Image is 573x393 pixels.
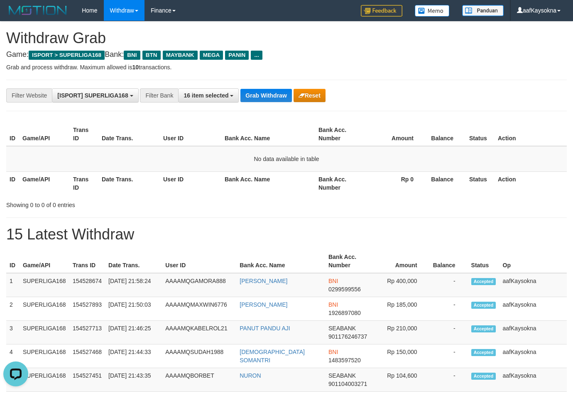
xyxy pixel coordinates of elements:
[69,344,105,368] td: 154527468
[105,297,162,321] td: [DATE] 21:50:03
[471,278,496,285] span: Accepted
[500,321,567,344] td: aafKaysokna
[105,249,162,273] th: Date Trans.
[430,344,468,368] td: -
[294,89,326,102] button: Reset
[240,301,287,308] a: [PERSON_NAME]
[471,325,496,332] span: Accepted
[366,122,426,146] th: Amount
[468,249,500,273] th: Status
[328,381,367,387] span: Copy 901104003271 to clipboard
[495,122,567,146] th: Action
[6,344,20,368] td: 4
[98,122,160,146] th: Date Trans.
[430,249,468,273] th: Balance
[6,226,567,243] h1: 15 Latest Withdraw
[20,273,69,297] td: SUPERLIGA168
[462,5,504,16] img: panduan.png
[6,297,20,321] td: 2
[221,122,315,146] th: Bank Acc. Name
[162,321,236,344] td: AAAAMQKABELROL21
[373,273,430,297] td: Rp 400,000
[6,171,19,195] th: ID
[361,5,402,17] img: Feedback.jpg
[426,171,466,195] th: Balance
[466,171,495,195] th: Status
[6,249,20,273] th: ID
[162,368,236,392] td: AAAAMQBORBET
[105,321,162,344] td: [DATE] 21:46:25
[124,51,140,60] span: BNI
[240,278,287,284] a: [PERSON_NAME]
[328,333,367,340] span: Copy 901176246737 to clipboard
[373,249,430,273] th: Amount
[500,249,567,273] th: Op
[6,63,567,71] p: Grab and process withdraw. Maximum allowed is transactions.
[20,321,69,344] td: SUPERLIGA168
[20,297,69,321] td: SUPERLIGA168
[328,301,338,308] span: BNI
[328,357,361,364] span: Copy 1483597520 to clipboard
[52,88,138,103] button: [ISPORT] SUPERLIGA168
[328,310,361,316] span: Copy 1926897080 to clipboard
[240,89,291,102] button: Grab Withdraw
[373,297,430,321] td: Rp 185,000
[20,344,69,368] td: SUPERLIGA168
[69,273,105,297] td: 154528674
[415,5,450,17] img: Button%20Memo.svg
[366,171,426,195] th: Rp 0
[6,51,567,59] h4: Game: Bank:
[430,368,468,392] td: -
[6,4,69,17] img: MOTION_logo.png
[69,297,105,321] td: 154527893
[328,349,338,355] span: BNI
[162,273,236,297] td: AAAAMQGAMORA888
[328,278,338,284] span: BNI
[240,372,261,379] a: NURON
[20,368,69,392] td: SUPERLIGA168
[426,122,466,146] th: Balance
[6,30,567,46] h1: Withdraw Grab
[251,51,262,60] span: ...
[6,146,567,172] td: No data available in table
[70,171,98,195] th: Trans ID
[328,286,361,293] span: Copy 0299599556 to clipboard
[471,349,496,356] span: Accepted
[240,325,290,332] a: PANUT PANDU AJI
[6,321,20,344] td: 3
[162,344,236,368] td: AAAAMQSUDAH1988
[500,297,567,321] td: aafKaysokna
[162,297,236,321] td: AAAAMQMAXWIN6776
[6,198,233,209] div: Showing 0 to 0 of 0 entries
[315,122,366,146] th: Bank Acc. Number
[500,344,567,368] td: aafKaysokna
[315,171,366,195] th: Bank Acc. Number
[29,51,105,60] span: ISPORT > SUPERLIGA168
[140,88,178,103] div: Filter Bank
[105,368,162,392] td: [DATE] 21:43:35
[6,273,20,297] td: 1
[163,51,198,60] span: MAYBANK
[142,51,161,60] span: BTN
[430,273,468,297] td: -
[471,373,496,380] span: Accepted
[132,64,139,71] strong: 10
[160,171,221,195] th: User ID
[105,273,162,297] td: [DATE] 21:58:24
[178,88,239,103] button: 16 item selected
[105,344,162,368] td: [DATE] 21:44:33
[500,273,567,297] td: aafKaysokna
[98,171,160,195] th: Date Trans.
[373,344,430,368] td: Rp 150,000
[466,122,495,146] th: Status
[236,249,325,273] th: Bank Acc. Name
[500,368,567,392] td: aafKaysokna
[3,3,28,28] button: Open LiveChat chat widget
[430,321,468,344] td: -
[221,171,315,195] th: Bank Acc. Name
[57,92,128,99] span: [ISPORT] SUPERLIGA168
[162,249,236,273] th: User ID
[240,349,305,364] a: [DEMOGRAPHIC_DATA] SOMANTRI
[70,122,98,146] th: Trans ID
[328,325,356,332] span: SEABANK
